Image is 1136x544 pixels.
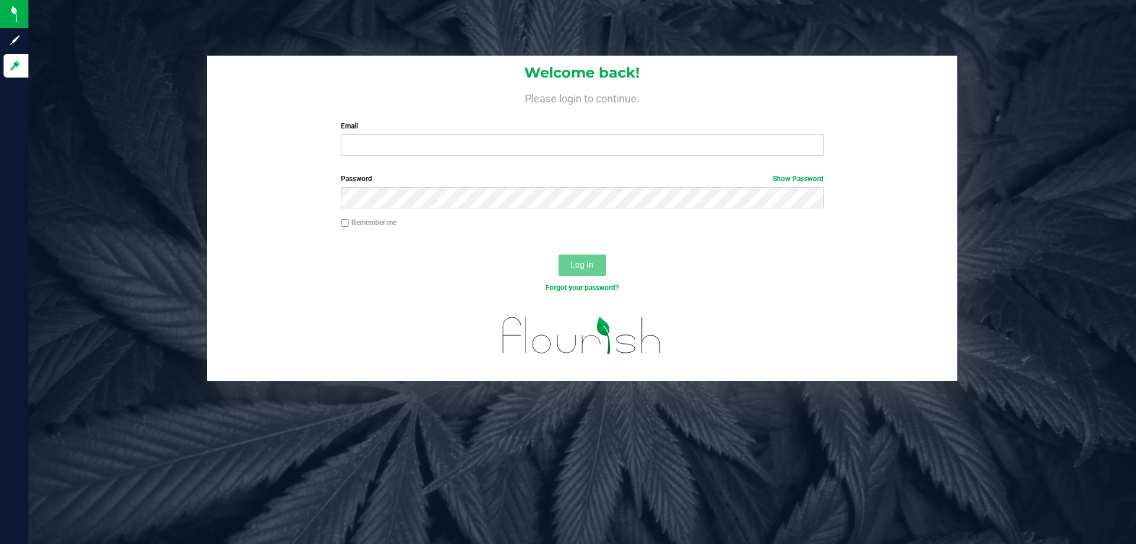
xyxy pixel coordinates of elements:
[9,60,21,72] inline-svg: Log in
[341,219,349,227] input: Remember me
[488,305,676,366] img: flourish_logo.svg
[546,284,619,292] a: Forgot your password?
[341,217,396,228] label: Remember me
[570,260,593,269] span: Log In
[773,175,824,183] a: Show Password
[207,65,957,81] h1: Welcome back!
[207,90,957,104] h4: Please login to continue.
[9,34,21,46] inline-svg: Sign up
[341,121,823,131] label: Email
[559,255,606,276] button: Log In
[341,175,372,183] span: Password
